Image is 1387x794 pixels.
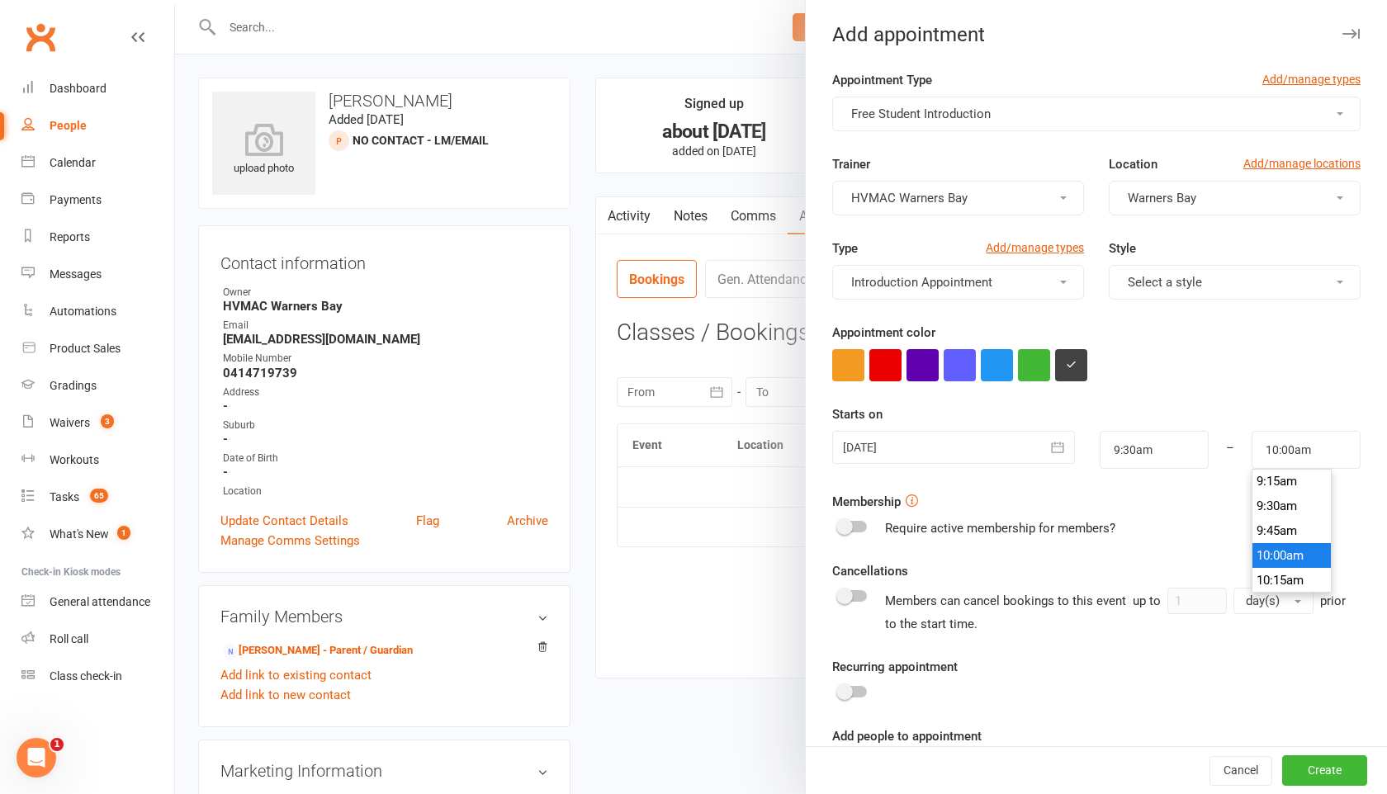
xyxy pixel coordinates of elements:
[1243,154,1361,173] a: Add/manage locations
[21,107,174,144] a: People
[21,70,174,107] a: Dashboard
[50,342,121,355] div: Product Sales
[50,595,150,608] div: General attendance
[832,323,935,343] label: Appointment color
[50,82,107,95] div: Dashboard
[21,621,174,658] a: Roll call
[851,275,992,290] span: Introduction Appointment
[50,490,79,503] div: Tasks
[50,738,64,751] span: 1
[50,379,97,392] div: Gradings
[21,658,174,695] a: Class kiosk mode
[50,416,90,429] div: Waivers
[21,584,174,621] a: General attendance kiosk mode
[1109,265,1361,300] button: Select a style
[17,738,56,777] iframe: Intercom live chat
[832,561,908,581] label: Cancellations
[50,230,90,243] div: Reports
[117,526,130,540] span: 1
[885,518,1115,538] div: Require active membership for members?
[20,17,61,58] a: Clubworx
[1252,518,1332,543] li: 9:45am
[50,119,87,132] div: People
[50,453,99,466] div: Workouts
[1109,181,1361,215] button: Warners Bay
[1109,239,1136,258] label: Style
[50,632,88,645] div: Roll call
[1252,568,1332,593] li: 10:15am
[832,265,1084,300] button: Introduction Appointment
[50,527,109,541] div: What's New
[21,182,174,219] a: Payments
[21,367,174,404] a: Gradings
[832,181,1084,215] button: HVMAC Warners Bay
[1109,154,1157,174] label: Location
[50,669,122,683] div: Class check-in
[21,442,174,479] a: Workouts
[90,489,108,503] span: 65
[50,305,116,318] div: Automations
[101,414,114,428] span: 3
[21,330,174,367] a: Product Sales
[1252,494,1332,518] li: 9:30am
[1233,588,1314,614] button: day(s)
[50,156,96,169] div: Calendar
[832,492,901,512] label: Membership
[21,404,174,442] a: Waivers 3
[832,239,858,258] label: Type
[50,267,102,281] div: Messages
[832,97,1361,131] button: Free Student Introduction
[851,106,991,121] span: Free Student Introduction
[806,23,1387,46] div: Add appointment
[21,219,174,256] a: Reports
[1128,275,1202,290] span: Select a style
[832,726,982,746] label: Add people to appointment
[1128,191,1196,206] span: Warners Bay
[1252,469,1332,494] li: 9:15am
[885,588,1361,634] div: Members can cancel bookings to this event
[21,293,174,330] a: Automations
[832,404,883,424] label: Starts on
[1252,543,1332,568] li: 10:00am
[986,239,1084,257] a: Add/manage types
[1262,70,1361,88] a: Add/manage types
[21,144,174,182] a: Calendar
[832,154,870,174] label: Trainer
[1209,756,1272,786] button: Cancel
[1208,431,1252,469] div: –
[1133,588,1314,614] div: up to
[21,256,174,293] a: Messages
[851,191,968,206] span: HVMAC Warners Bay
[1282,756,1367,786] button: Create
[832,70,932,90] label: Appointment Type
[21,479,174,516] a: Tasks 65
[50,193,102,206] div: Payments
[832,657,958,677] label: Recurring appointment
[1246,593,1280,608] span: day(s)
[21,516,174,553] a: What's New1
